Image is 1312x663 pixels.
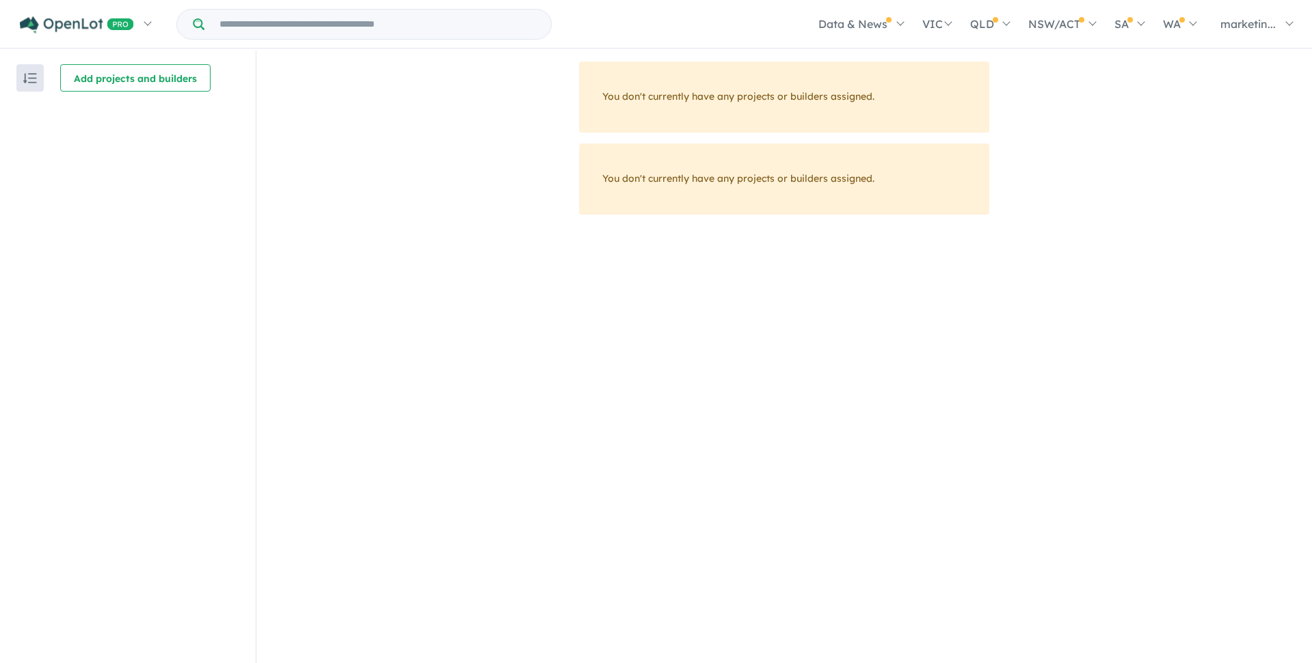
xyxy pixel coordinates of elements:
[207,10,548,39] input: Try estate name, suburb, builder or developer
[1220,17,1276,31] span: marketin...
[579,144,989,215] div: You don't currently have any projects or builders assigned.
[579,62,989,133] div: You don't currently have any projects or builders assigned.
[20,16,134,33] img: Openlot PRO Logo White
[23,73,37,83] img: sort.svg
[60,64,211,92] button: Add projects and builders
